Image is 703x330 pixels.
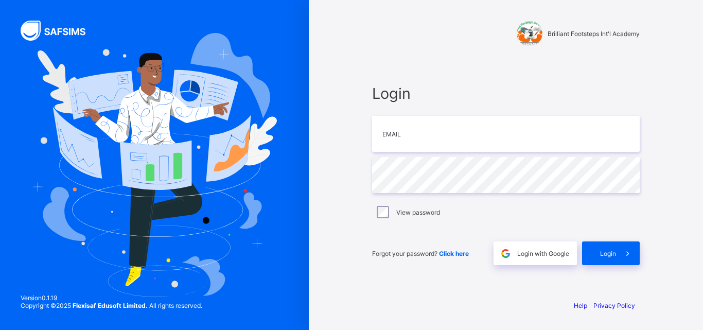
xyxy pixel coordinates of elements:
span: Brilliant Footsteps Int'l Academy [548,30,640,38]
label: View password [396,209,440,216]
img: Hero Image [32,33,277,297]
strong: Flexisaf Edusoft Limited. [73,302,148,309]
img: google.396cfc9801f0270233282035f929180a.svg [500,248,512,259]
a: Help [574,302,587,309]
a: Click here [439,250,469,257]
span: Login [372,84,640,102]
span: Login [600,250,616,257]
span: Login with Google [517,250,569,257]
img: SAFSIMS Logo [21,21,98,41]
span: Forgot your password? [372,250,469,257]
a: Privacy Policy [593,302,635,309]
span: Copyright © 2025 All rights reserved. [21,302,202,309]
span: Version 0.1.19 [21,294,202,302]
